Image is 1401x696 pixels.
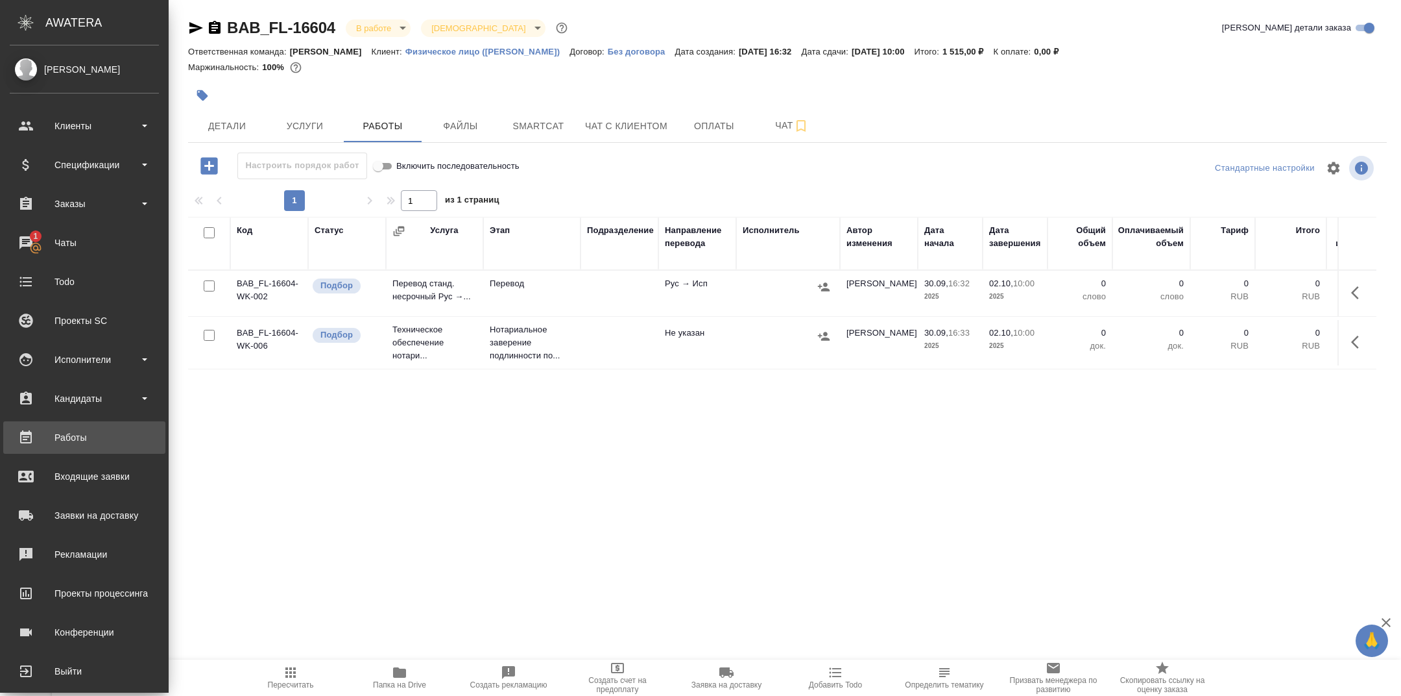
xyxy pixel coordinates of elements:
[587,224,654,237] div: Подразделение
[1296,224,1320,237] div: Итого
[3,499,165,532] a: Заявки на доставку
[287,59,304,76] button: 0.00 RUB;
[10,311,159,330] div: Проекты SC
[948,328,970,338] p: 16:33
[915,47,942,56] p: Итого:
[1356,625,1388,657] button: 🙏
[608,47,675,56] p: Без договора
[1222,21,1351,34] span: [PERSON_NAME] детали заказа
[1262,340,1320,353] p: RUB
[1054,277,1106,290] p: 0
[814,327,833,346] button: Назначить
[188,20,204,36] button: Скопировать ссылку для ЯМессенджера
[1119,277,1184,290] p: 0
[352,23,395,34] button: В работе
[1262,327,1320,340] p: 0
[924,279,948,288] p: 30.09,
[405,45,569,56] a: Физическое лицо ([PERSON_NAME])
[227,19,335,36] a: BAB_FL-16604
[672,660,781,696] button: Заявка на доставку
[10,584,159,603] div: Проекты процессинга
[237,224,252,237] div: Код
[846,224,911,250] div: Автор изменения
[490,224,510,237] div: Этап
[585,118,667,134] span: Чат с клиентом
[781,660,890,696] button: Добавить Todo
[188,62,262,72] p: Маржинальность:
[571,676,664,694] span: Создать счет на предоплату
[345,660,454,696] button: Папка на Drive
[429,118,492,134] span: Файлы
[1034,47,1068,56] p: 0,00 ₽
[989,290,1041,303] p: 2025
[352,118,414,134] span: Работы
[10,506,159,525] div: Заявки на доставку
[10,467,159,486] div: Входящие заявки
[1197,277,1249,290] p: 0
[490,323,574,362] p: Нотариальное заверение подлинности по...
[45,10,169,36] div: AWATERA
[454,660,563,696] button: Создать рекламацию
[994,47,1035,56] p: К оплате:
[10,62,159,77] div: [PERSON_NAME]
[989,279,1013,288] p: 02.10,
[989,340,1041,353] p: 2025
[3,538,165,571] a: Рекламации
[10,116,159,136] div: Клиенты
[3,655,165,688] a: Выйти
[852,47,915,56] p: [DATE] 10:00
[739,47,802,56] p: [DATE] 16:32
[1119,327,1184,340] p: 0
[840,271,918,316] td: [PERSON_NAME]
[3,577,165,610] a: Проекты процессинга
[10,662,159,681] div: Выйти
[274,118,336,134] span: Услуги
[230,320,308,366] td: BAB_FL-16604-WK-006
[691,680,761,690] span: Заявка на доставку
[1054,224,1106,250] div: Общий объем
[675,47,738,56] p: Дата создания:
[1349,156,1376,180] span: Посмотреть информацию
[315,224,344,237] div: Статус
[1197,327,1249,340] p: 0
[236,660,345,696] button: Пересчитать
[3,304,165,337] a: Проекты SC
[386,271,483,316] td: Перевод станд. несрочный Рус →...
[802,47,852,56] p: Дата сдачи:
[569,47,608,56] p: Договор:
[3,421,165,454] a: Работы
[372,47,405,56] p: Клиент:
[421,19,545,37] div: В работе
[1007,676,1100,694] span: Призвать менеджера по развитию
[3,616,165,649] a: Конференции
[608,45,675,56] a: Без договора
[262,62,287,72] p: 100%
[793,118,809,134] svg: Подписаться
[430,224,458,237] div: Услуга
[188,81,217,110] button: Добавить тэг
[490,277,574,290] p: Перевод
[268,680,314,690] span: Пересчитать
[989,328,1013,338] p: 02.10,
[207,20,222,36] button: Скопировать ссылку
[10,233,159,253] div: Чаты
[1333,224,1391,263] div: Прогресс исполнителя в SC
[1318,153,1349,184] span: Настроить таблицу
[905,680,983,690] span: Определить тематику
[999,660,1108,696] button: Призвать менеджера по развитию
[1197,340,1249,353] p: RUB
[1054,327,1106,340] p: 0
[196,118,258,134] span: Детали
[427,23,529,34] button: [DEMOGRAPHIC_DATA]
[3,460,165,493] a: Входящие заявки
[320,279,353,292] p: Подбор
[665,224,730,250] div: Направление перевода
[25,230,45,243] span: 1
[10,194,159,214] div: Заказы
[563,660,672,696] button: Создать счет на предоплату
[1212,158,1318,179] div: split button
[761,118,823,134] span: Чат
[311,327,379,344] div: Можно подбирать исполнителей
[10,623,159,642] div: Конференции
[1108,660,1217,696] button: Скопировать ссылку на оценку заказа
